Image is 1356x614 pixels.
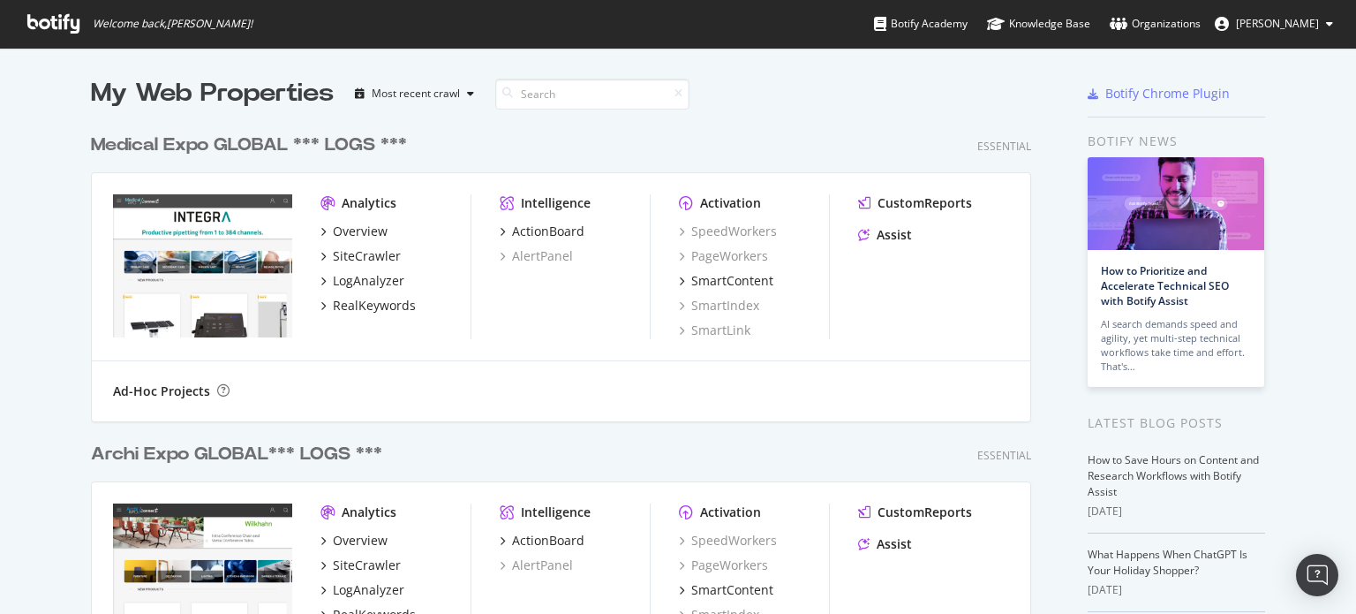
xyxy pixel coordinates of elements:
a: RealKeywords [320,297,416,315]
a: PageWorkers [679,247,768,265]
span: Gilles Ngamenye [1236,16,1319,31]
div: SiteCrawler [333,557,401,574]
div: Knowledge Base [987,15,1090,33]
div: Essential [977,139,1031,154]
a: How to Save Hours on Content and Research Workflows with Botify Assist [1088,452,1259,499]
div: Botify Academy [874,15,968,33]
a: Medical Expo GLOBAL *** LOGS *** [91,133,414,158]
a: LogAnalyzer [320,272,404,290]
div: AI search demands speed and agility, yet multi-step technical workflows take time and effort. Tha... [1101,317,1251,374]
a: SmartLink [679,322,750,339]
a: PageWorkers [679,557,768,574]
div: Medical Expo GLOBAL *** LOGS *** [91,133,407,158]
div: Botify Chrome Plugin [1105,85,1230,102]
a: AlertPanel [500,557,573,574]
div: Assist [877,226,912,244]
div: Botify news [1088,132,1265,151]
a: CustomReports [858,194,972,212]
div: Activation [700,194,761,212]
div: Latest Blog Posts [1088,413,1265,433]
div: Analytics [342,504,396,521]
a: CustomReports [858,504,972,521]
div: Overview [333,532,388,550]
div: Activation [700,504,761,521]
span: Welcome back, [PERSON_NAME] ! [93,17,252,31]
div: SiteCrawler [333,247,401,265]
div: Most recent crawl [372,88,460,99]
div: LogAnalyzer [333,581,404,599]
a: SiteCrawler [320,247,401,265]
div: CustomReports [878,504,972,521]
button: [PERSON_NAME] [1201,10,1347,38]
input: Search [495,79,689,110]
a: What Happens When ChatGPT Is Your Holiday Shopper? [1088,547,1247,578]
div: My Web Properties [91,76,334,111]
div: Open Intercom Messenger [1296,554,1338,596]
div: Analytics [342,194,396,212]
button: Most recent crawl [348,80,481,108]
div: [DATE] [1088,582,1265,598]
a: ActionBoard [500,223,584,240]
div: ActionBoard [512,532,584,550]
a: Overview [320,532,388,550]
div: LogAnalyzer [333,272,404,290]
div: SmartContent [691,272,773,290]
a: ActionBoard [500,532,584,550]
div: Essential [977,448,1031,463]
div: ActionBoard [512,223,584,240]
a: Botify Chrome Plugin [1088,85,1230,102]
div: Assist [877,535,912,553]
img: https://shop.medicalexpo.com/ [113,194,292,337]
a: Assist [858,535,912,553]
div: CustomReports [878,194,972,212]
a: AlertPanel [500,247,573,265]
div: SmartContent [691,581,773,599]
div: RealKeywords [333,297,416,315]
a: How to Prioritize and Accelerate Technical SEO with Botify Assist [1101,263,1229,308]
div: [DATE] [1088,504,1265,519]
a: SmartContent [679,581,773,599]
div: Overview [333,223,388,240]
a: SpeedWorkers [679,223,777,240]
a: LogAnalyzer [320,581,404,599]
div: Ad-Hoc Projects [113,383,210,400]
img: How to Prioritize and Accelerate Technical SEO with Botify Assist [1088,157,1264,250]
div: Organizations [1110,15,1201,33]
div: Intelligence [521,194,591,212]
a: SiteCrawler [320,557,401,574]
a: Overview [320,223,388,240]
a: Assist [858,226,912,244]
a: SpeedWorkers [679,532,777,550]
a: SmartContent [679,272,773,290]
a: SmartIndex [679,297,759,315]
div: Intelligence [521,504,591,521]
